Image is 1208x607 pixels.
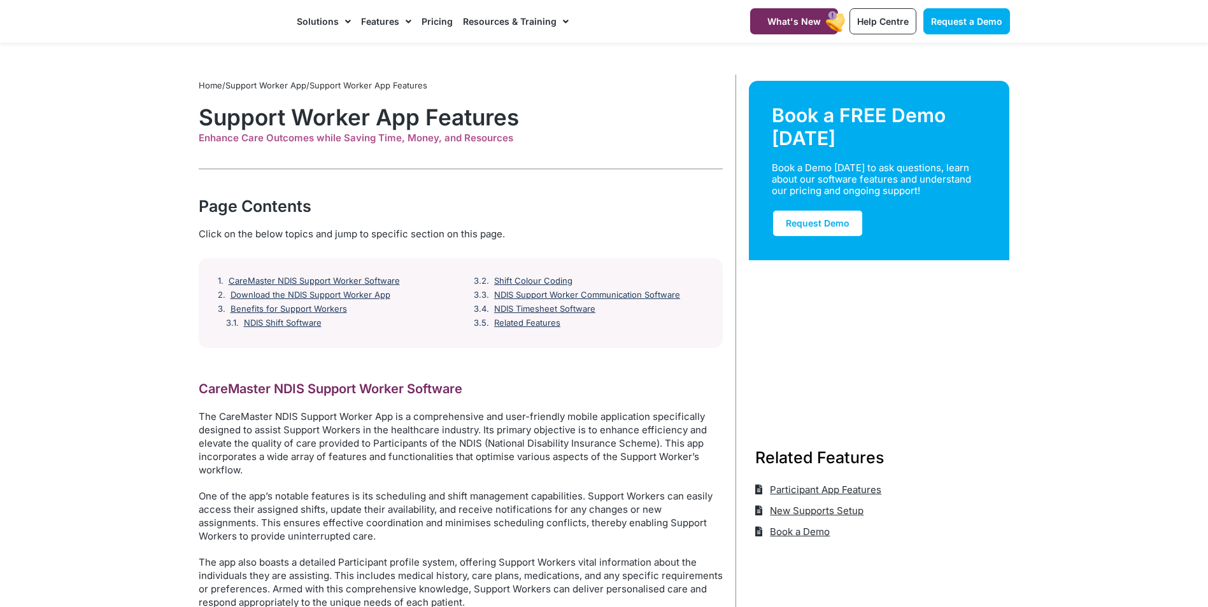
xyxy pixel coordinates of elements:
[767,500,863,521] span: New Supports Setup
[923,8,1010,34] a: Request a Demo
[494,276,572,286] a: Shift Colour Coding
[199,489,723,543] p: One of the app’s notable features is its scheduling and shift management capabilities. Support Wo...
[199,132,723,144] div: Enhance Care Outcomes while Saving Time, Money, and Resources
[199,104,723,130] h1: Support Worker App Features
[199,80,427,90] span: / /
[199,380,723,397] h2: CareMaster NDIS Support Worker Software
[225,80,306,90] a: Support Worker App
[767,521,830,542] span: Book a Demo
[199,195,723,218] div: Page Contents
[755,521,830,542] a: Book a Demo
[857,16,909,27] span: Help Centre
[772,104,987,150] div: Book a FREE Demo [DATE]
[494,318,560,328] a: Related Features
[755,500,864,521] a: New Supports Setup
[199,227,723,241] div: Click on the below topics and jump to specific section on this page.
[750,8,838,34] a: What's New
[231,304,347,314] a: Benefits for Support Workers
[772,162,972,197] div: Book a Demo [DATE] to ask questions, learn about our software features and understand our pricing...
[244,318,322,328] a: NDIS Shift Software
[849,8,916,34] a: Help Centre
[199,80,222,90] a: Home
[749,260,1010,415] img: Support Worker and NDIS Participant out for a coffee.
[494,290,680,300] a: NDIS Support Worker Communication Software
[755,479,882,500] a: Participant App Features
[755,446,1004,469] h3: Related Features
[231,290,390,300] a: Download the NDIS Support Worker App
[229,276,400,286] a: CareMaster NDIS Support Worker Software
[309,80,427,90] span: Support Worker App Features
[767,479,881,500] span: Participant App Features
[772,209,863,237] a: Request Demo
[199,12,285,31] img: CareMaster Logo
[767,16,821,27] span: What's New
[199,410,723,477] p: The CareMaster NDIS Support Worker App is a comprehensive and user-friendly mobile application sp...
[494,304,595,314] a: NDIS Timesheet Software
[931,16,1002,27] span: Request a Demo
[786,218,849,228] span: Request Demo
